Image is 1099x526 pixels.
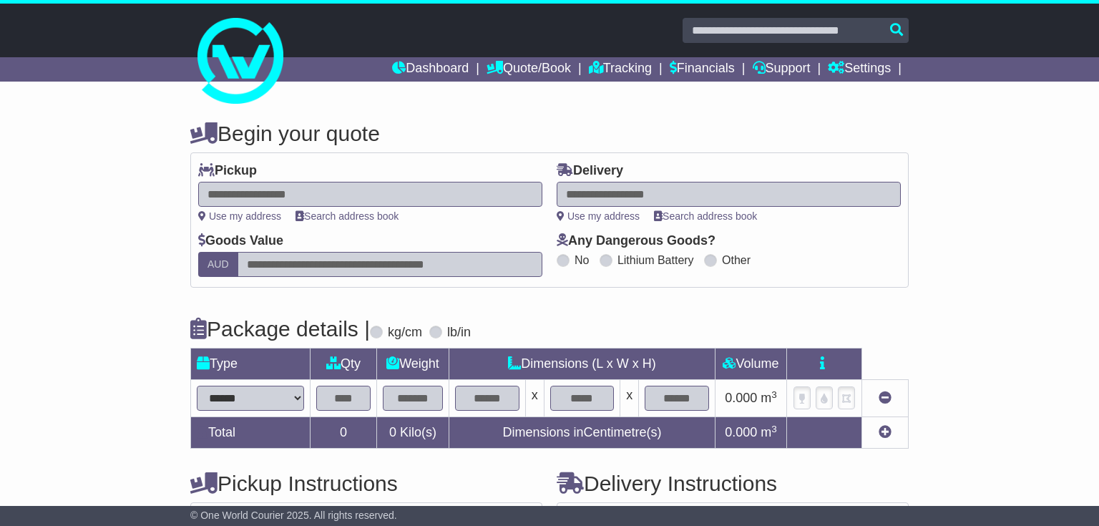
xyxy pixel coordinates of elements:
[715,349,786,380] td: Volume
[725,425,757,439] span: 0.000
[311,417,377,449] td: 0
[761,391,777,405] span: m
[190,472,542,495] h4: Pickup Instructions
[198,252,238,277] label: AUD
[879,391,892,405] a: Remove this item
[198,233,283,249] label: Goods Value
[447,325,471,341] label: lb/in
[879,425,892,439] a: Add new item
[198,210,281,222] a: Use my address
[557,210,640,222] a: Use my address
[525,380,544,417] td: x
[377,417,449,449] td: Kilo(s)
[191,417,311,449] td: Total
[575,253,589,267] label: No
[388,325,422,341] label: kg/cm
[295,210,399,222] a: Search address book
[617,253,694,267] label: Lithium Battery
[670,57,735,82] a: Financials
[557,472,909,495] h4: Delivery Instructions
[392,57,469,82] a: Dashboard
[828,57,891,82] a: Settings
[190,122,909,145] h4: Begin your quote
[771,424,777,434] sup: 3
[654,210,757,222] a: Search address book
[722,253,751,267] label: Other
[449,349,715,380] td: Dimensions (L x W x H)
[191,349,311,380] td: Type
[449,417,715,449] td: Dimensions in Centimetre(s)
[557,163,623,179] label: Delivery
[771,389,777,400] sup: 3
[377,349,449,380] td: Weight
[487,57,571,82] a: Quote/Book
[589,57,652,82] a: Tracking
[753,57,811,82] a: Support
[761,425,777,439] span: m
[198,163,257,179] label: Pickup
[725,391,757,405] span: 0.000
[389,425,396,439] span: 0
[190,317,370,341] h4: Package details |
[311,349,377,380] td: Qty
[557,233,715,249] label: Any Dangerous Goods?
[190,510,397,521] span: © One World Courier 2025. All rights reserved.
[620,380,639,417] td: x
